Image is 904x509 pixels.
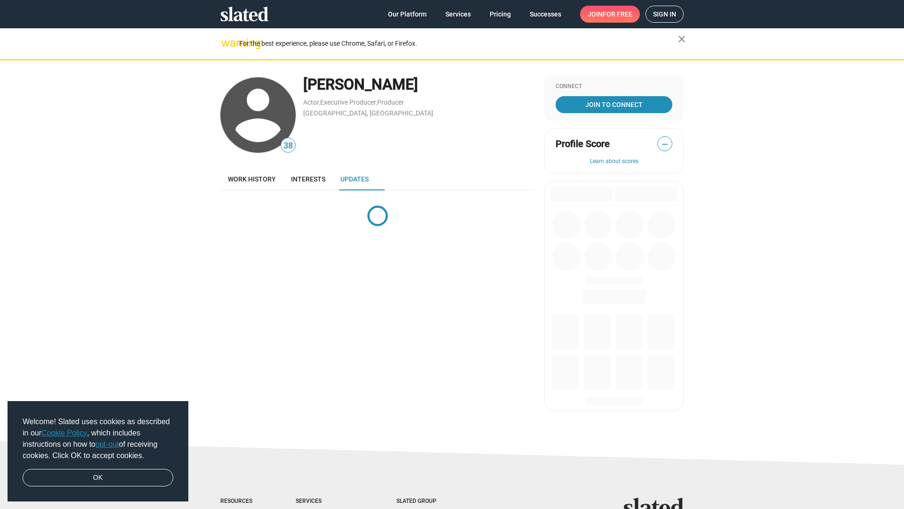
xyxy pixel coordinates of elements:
span: Services [445,6,471,23]
a: Executive Producer [320,99,376,106]
div: Services [296,498,359,505]
a: Pricing [482,6,518,23]
a: Join To Connect [556,96,672,113]
span: Profile Score [556,138,610,150]
a: dismiss cookie message [23,469,173,487]
div: Connect [556,83,672,90]
div: [PERSON_NAME] [303,74,535,95]
span: , [319,100,320,106]
span: Our Platform [388,6,427,23]
span: for free [603,6,632,23]
button: Learn about scores [556,158,672,165]
mat-icon: close [676,33,687,45]
span: — [658,138,672,150]
mat-icon: warning [221,37,233,49]
a: Producer [377,99,404,106]
span: Work history [228,175,276,183]
a: Cookie Policy [41,429,87,437]
a: Work history [220,168,283,190]
span: Pricing [490,6,511,23]
a: Actor [303,99,319,106]
a: Sign in [646,6,684,23]
a: Services [438,6,478,23]
span: Welcome! Slated uses cookies as described in our , which includes instructions on how to of recei... [23,416,173,461]
div: cookieconsent [8,401,188,502]
a: [GEOGRAPHIC_DATA], [GEOGRAPHIC_DATA] [303,109,433,117]
span: , [376,100,377,106]
span: Join [588,6,632,23]
a: Interests [283,168,333,190]
a: Our Platform [380,6,434,23]
a: Joinfor free [580,6,640,23]
a: Successes [522,6,569,23]
span: 38 [281,140,295,152]
span: Successes [530,6,561,23]
span: Interests [291,175,325,183]
span: Join To Connect [557,96,670,113]
div: Resources [220,498,258,505]
a: Updates [333,168,376,190]
span: Updates [340,175,369,183]
span: Sign in [653,6,676,22]
div: For the best experience, please use Chrome, Safari, or Firefox. [239,37,678,50]
div: Slated Group [396,498,460,505]
a: opt-out [96,440,119,448]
